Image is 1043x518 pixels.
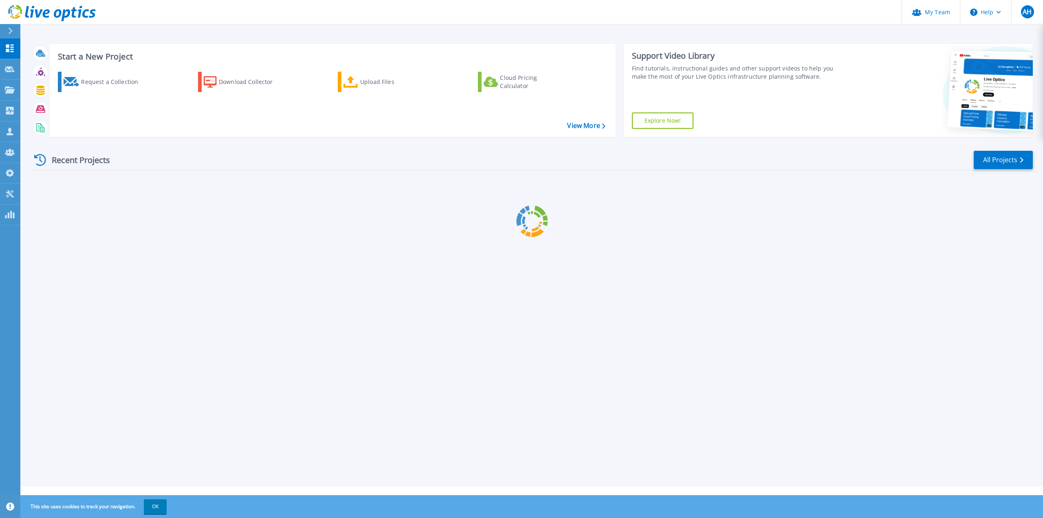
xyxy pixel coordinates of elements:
[58,52,605,61] h3: Start a New Project
[632,64,843,81] div: Find tutorials, instructional guides and other support videos to help you make the most of your L...
[500,74,565,90] div: Cloud Pricing Calculator
[974,151,1033,169] a: All Projects
[22,499,167,514] span: This site uses cookies to track your navigation.
[31,150,121,170] div: Recent Projects
[219,74,284,90] div: Download Collector
[632,51,843,61] div: Support Video Library
[360,74,425,90] div: Upload Files
[144,499,167,514] button: OK
[81,74,146,90] div: Request a Collection
[58,72,149,92] a: Request a Collection
[632,112,694,129] a: Explore Now!
[478,72,569,92] a: Cloud Pricing Calculator
[198,72,289,92] a: Download Collector
[567,122,605,130] a: View More
[338,72,429,92] a: Upload Files
[1023,9,1032,15] span: AH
